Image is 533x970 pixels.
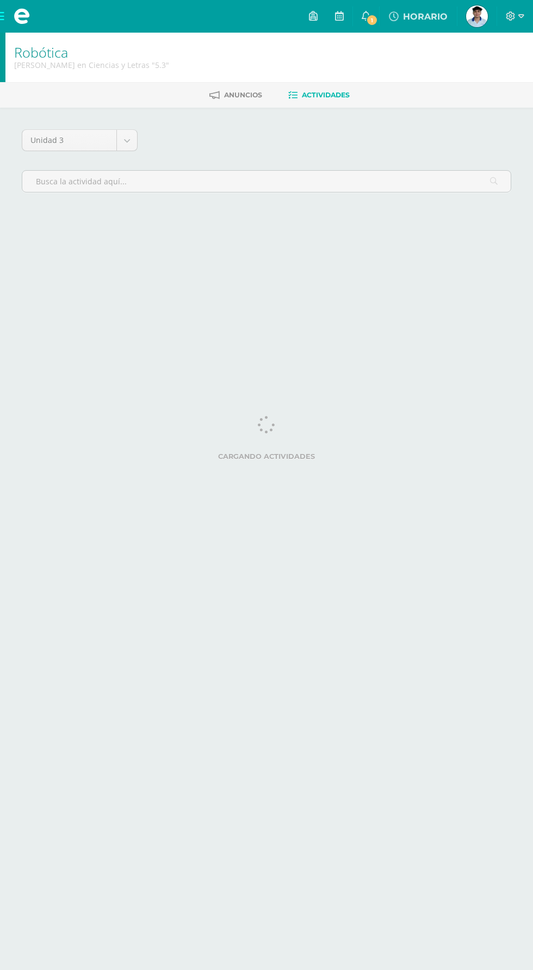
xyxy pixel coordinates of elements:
input: Busca la actividad aquí... [22,171,511,192]
label: Cargando actividades [22,452,511,461]
span: HORARIO [403,11,448,22]
span: Actividades [302,91,350,99]
img: 06c4c350a71096b837e7fba122916920.png [466,5,488,27]
div: Quinto Bachillerato en Ciencias y Letras '5.3' [14,60,169,70]
a: Actividades [288,86,350,104]
a: Anuncios [209,86,262,104]
span: 1 [366,14,378,26]
span: Anuncios [224,91,262,99]
a: Robótica [14,43,68,61]
h1: Robótica [14,45,169,60]
a: Unidad 3 [22,130,137,151]
span: Unidad 3 [30,130,108,151]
